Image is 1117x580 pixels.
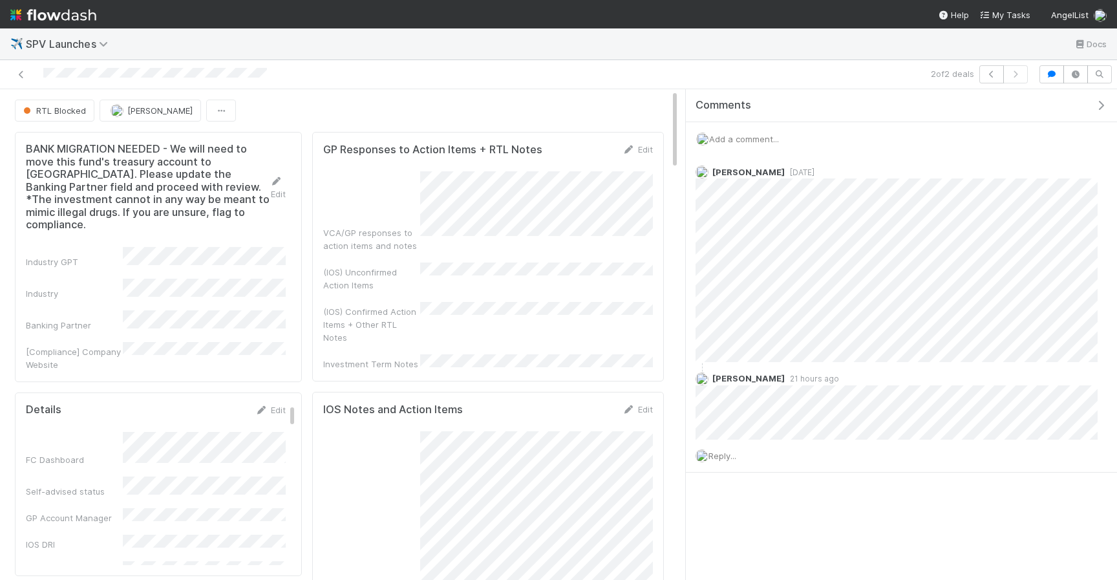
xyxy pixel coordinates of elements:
[696,99,751,112] span: Comments
[100,100,201,122] button: [PERSON_NAME]
[323,266,420,292] div: (IOS) Unconfirmed Action Items
[323,144,542,156] h5: GP Responses to Action Items + RTL Notes
[26,453,123,466] div: FC Dashboard
[785,374,839,383] span: 21 hours ago
[26,485,123,498] div: Self-advised status
[10,38,23,49] span: ✈️
[696,372,708,385] img: avatar_ac990a78-52d7-40f8-b1fe-cbbd1cda261e.png
[323,403,463,416] h5: IOS Notes and Action Items
[26,287,123,300] div: Industry
[26,511,123,524] div: GP Account Manager
[270,176,286,199] a: Edit
[622,144,653,155] a: Edit
[26,564,123,577] div: Ready to Launch DRI
[111,104,123,117] img: avatar_04f2f553-352a-453f-b9fb-c6074dc60769.png
[709,134,779,144] span: Add a comment...
[712,167,785,177] span: [PERSON_NAME]
[708,451,736,461] span: Reply...
[1074,36,1107,52] a: Docs
[323,226,420,252] div: VCA/GP responses to action items and notes
[1051,10,1089,20] span: AngelList
[931,67,974,80] span: 2 of 2 deals
[323,305,420,344] div: (IOS) Confirmed Action Items + Other RTL Notes
[127,105,193,116] span: [PERSON_NAME]
[696,449,708,462] img: avatar_ac990a78-52d7-40f8-b1fe-cbbd1cda261e.png
[26,319,123,332] div: Banking Partner
[979,10,1030,20] span: My Tasks
[26,255,123,268] div: Industry GPT
[255,405,286,415] a: Edit
[10,4,96,26] img: logo-inverted-e16ddd16eac7371096b0.svg
[26,345,123,371] div: [Compliance] Company Website
[323,358,420,371] div: Investment Term Notes
[26,403,61,416] h5: Details
[696,166,708,178] img: avatar_04f2f553-352a-453f-b9fb-c6074dc60769.png
[712,373,785,383] span: [PERSON_NAME]
[26,38,114,50] span: SPV Launches
[696,133,709,145] img: avatar_ac990a78-52d7-40f8-b1fe-cbbd1cda261e.png
[26,538,123,551] div: IOS DRI
[1094,9,1107,22] img: avatar_ac990a78-52d7-40f8-b1fe-cbbd1cda261e.png
[785,167,814,177] span: [DATE]
[938,8,969,21] div: Help
[26,143,270,231] h5: BANK MIGRATION NEEDED - We will need to move this fund's treasury account to [GEOGRAPHIC_DATA]. P...
[622,404,653,414] a: Edit
[979,8,1030,21] a: My Tasks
